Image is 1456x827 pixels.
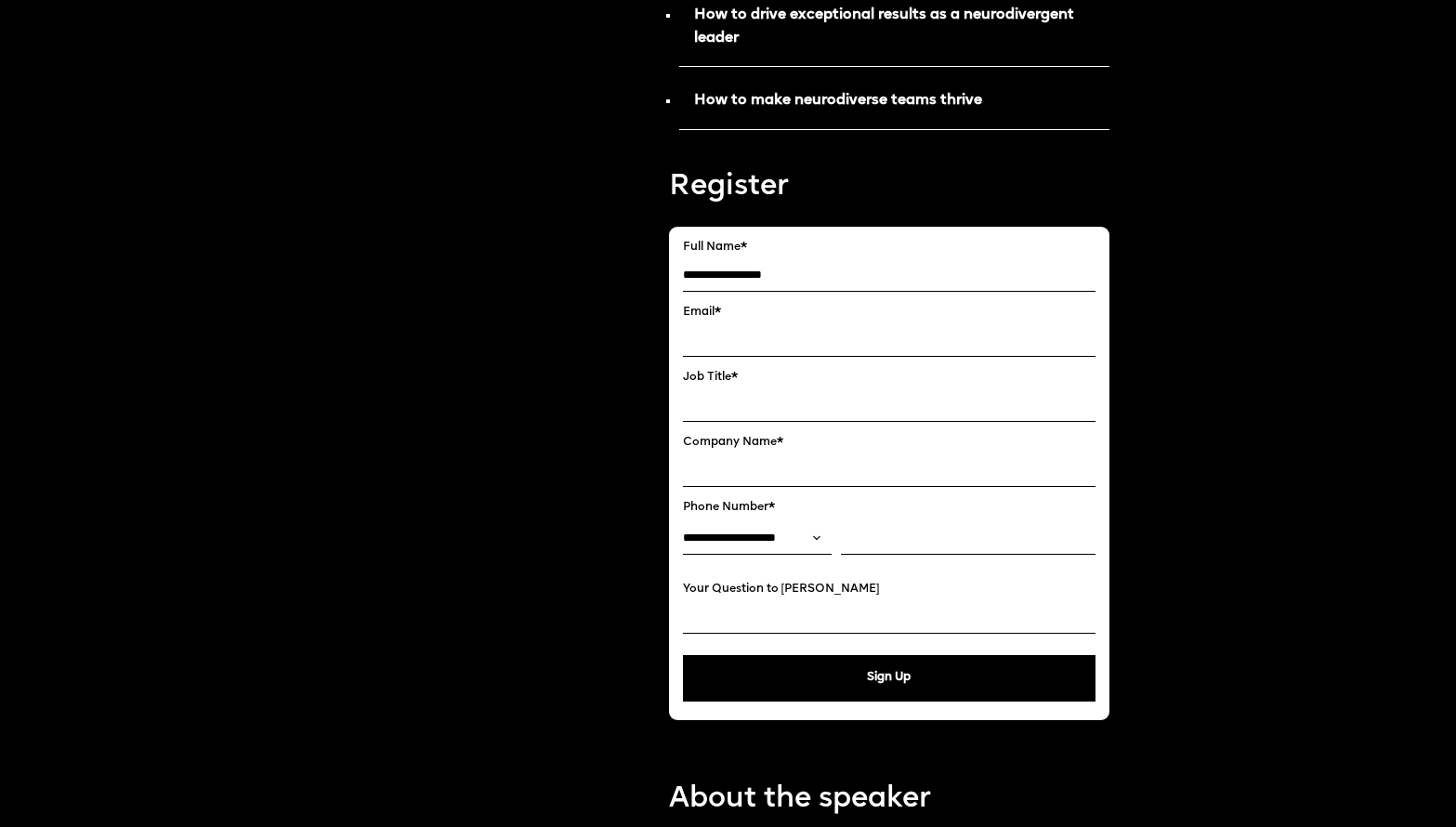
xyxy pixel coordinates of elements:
label: Your Question to [PERSON_NAME] [683,583,1096,597]
label: Company Name [683,436,1096,450]
p: Register [669,167,1110,208]
label: Full Name [683,241,1096,255]
label: Phone Number [683,501,1096,515]
strong: How to drive exceptional results as a neurodivergent leader [694,7,1074,46]
button: Sign Up [683,655,1096,702]
p: About the speaker [669,780,1110,820]
label: Email [683,306,1096,320]
strong: How to make neurodiverse teams thrive [694,93,982,108]
label: Job Title [683,371,1096,385]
